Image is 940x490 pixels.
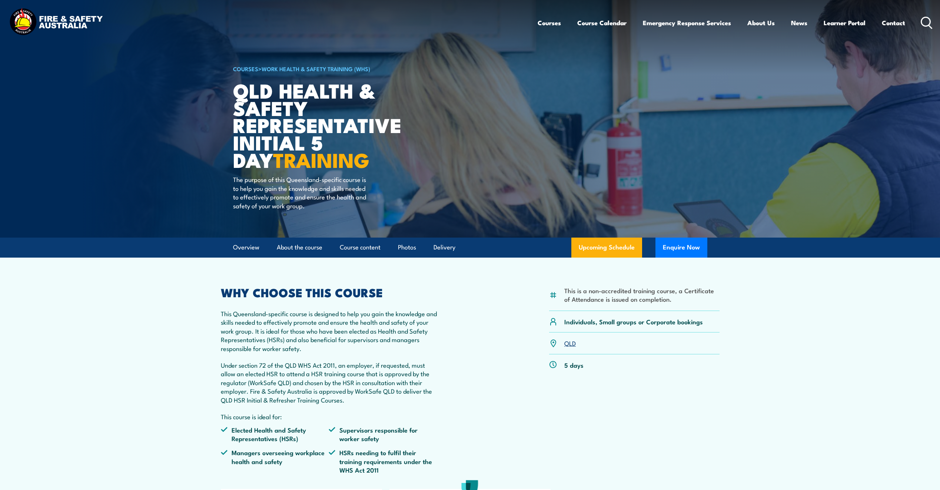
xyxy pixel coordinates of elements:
a: Upcoming Schedule [571,238,642,258]
a: Course Calendar [577,13,627,33]
p: This Queensland-specific course is designed to help you gain the knowledge and skills needed to e... [221,309,437,352]
p: Under section 72 of the QLD WHS Act 2011, an employer, if requested, must allow an elected HSR to... [221,361,437,404]
a: Overview [233,238,259,257]
p: Individuals, Small groups or Corporate bookings [564,317,703,326]
strong: TRAINING [273,144,369,175]
a: Course content [340,238,381,257]
a: About the course [277,238,322,257]
a: Learner Portal [824,13,866,33]
a: QLD [564,338,576,347]
li: Elected Health and Safety Representatives (HSRs) [221,426,329,443]
li: This is a non-accredited training course, a Certificate of Attendance is issued on completion. [564,286,720,304]
p: This course is ideal for: [221,412,437,421]
button: Enquire Now [655,238,707,258]
p: 5 days [564,361,584,369]
a: About Us [747,13,775,33]
a: COURSES [233,64,258,73]
a: News [791,13,807,33]
li: Managers overseeing workplace health and safety [221,448,329,474]
a: Work Health & Safety Training (WHS) [262,64,370,73]
p: The purpose of this Queensland-specific course is to help you gain the knowledge and skills neede... [233,175,368,210]
li: Supervisors responsible for worker safety [329,426,437,443]
a: Courses [538,13,561,33]
a: Delivery [434,238,455,257]
h1: QLD Health & Safety Representative Initial 5 Day [233,82,416,168]
a: Photos [398,238,416,257]
a: Contact [882,13,905,33]
li: HSRs needing to fulfil their training requirements under the WHS Act 2011 [329,448,437,474]
a: Emergency Response Services [643,13,731,33]
h6: > [233,64,416,73]
h2: WHY CHOOSE THIS COURSE [221,287,437,297]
